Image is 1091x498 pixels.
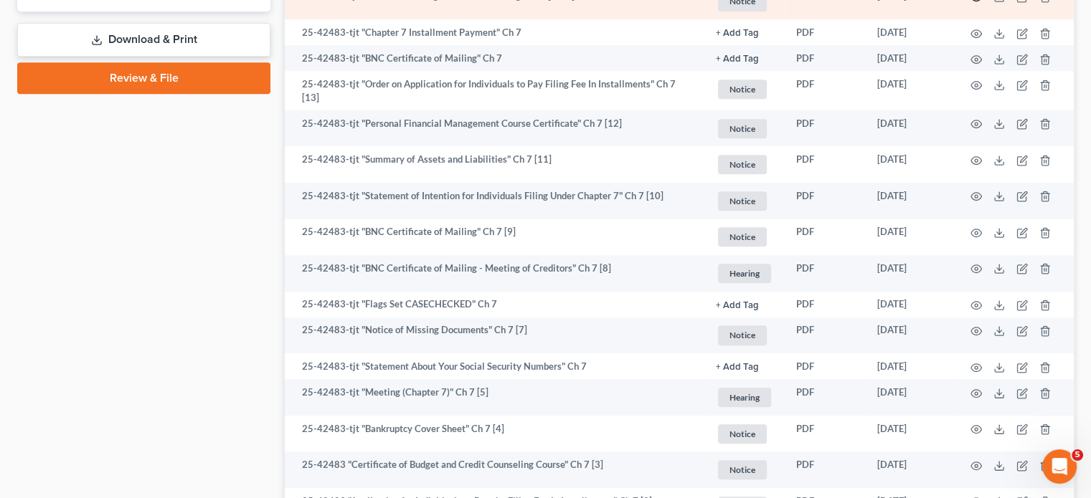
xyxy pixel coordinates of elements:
[785,19,866,45] td: PDF
[718,388,771,407] span: Hearing
[17,62,270,94] a: Review & File
[785,451,866,488] td: PDF
[866,416,953,452] td: [DATE]
[716,153,773,176] a: Notice
[785,379,866,416] td: PDF
[866,255,953,292] td: [DATE]
[716,52,773,65] a: + Add Tag
[785,219,866,256] td: PDF
[285,71,704,110] td: 25-42483-tjt "Order on Application for Individuals to Pay Filing Fee In Installments" Ch 7 [13]
[285,255,704,292] td: 25-42483-tjt "BNC Certificate of Mailing - Meeting of Creditors" Ch 7 [8]
[716,225,773,249] a: Notice
[866,219,953,256] td: [DATE]
[285,451,704,488] td: 25-42483 "Certificate of Budget and Credit Counseling Course" Ch 7 [3]
[718,460,767,479] span: Notice
[285,379,704,416] td: 25-42483-tjt "Meeting (Chapter 7)" Ch 7 [5]
[285,110,704,147] td: 25-42483-tjt "Personal Financial Management Course Certificate" Ch 7 [12]
[716,189,773,213] a: Notice
[785,110,866,147] td: PDF
[285,45,704,71] td: 25-42483-tjt "BNC Certificate of Mailing" Ch 7
[785,71,866,110] td: PDF
[716,386,773,409] a: Hearing
[866,19,953,45] td: [DATE]
[716,360,773,373] a: + Add Tag
[716,422,773,446] a: Notice
[716,54,759,64] button: + Add Tag
[285,219,704,256] td: 25-42483-tjt "BNC Certificate of Mailing" Ch 7 [9]
[716,29,759,38] button: + Add Tag
[718,227,767,246] span: Notice
[716,117,773,140] a: Notice
[866,292,953,317] td: [DATE]
[785,317,866,354] td: PDF
[866,146,953,183] td: [DATE]
[1072,449,1083,461] span: 5
[716,363,759,372] button: + Add Tag
[285,146,704,183] td: 25-42483-tjt "Summary of Assets and Liabilities" Ch 7 [11]
[718,119,767,138] span: Notice
[785,255,866,292] td: PDF
[785,183,866,219] td: PDF
[716,301,759,310] button: + Add Tag
[718,191,767,211] span: Notice
[866,451,953,488] td: [DATE]
[866,317,953,354] td: [DATE]
[866,183,953,219] td: [DATE]
[716,297,773,311] a: + Add Tag
[716,26,773,39] a: + Add Tag
[285,416,704,452] td: 25-42483-tjt "Bankruptcy Cover Sheet" Ch 7 [4]
[866,379,953,416] td: [DATE]
[285,292,704,317] td: 25-42483-tjt "Flags Set CASECHECKED" Ch 7
[1042,449,1077,484] iframe: Intercom live chat
[718,325,767,345] span: Notice
[785,292,866,317] td: PDF
[285,317,704,354] td: 25-42483-tjt "Notice of Missing Documents" Ch 7 [7]
[785,45,866,71] td: PDF
[716,77,773,101] a: Notice
[718,155,767,174] span: Notice
[718,264,771,283] span: Hearing
[285,353,704,379] td: 25-42483-tjt "Statement About Your Social Security Numbers" Ch 7
[285,183,704,219] td: 25-42483-tjt "Statement of Intention for Individuals Filing Under Chapter 7" Ch 7 [10]
[866,45,953,71] td: [DATE]
[17,23,270,57] a: Download & Print
[785,353,866,379] td: PDF
[785,146,866,183] td: PDF
[716,458,773,482] a: Notice
[285,19,704,45] td: 25-42483-tjt "Chapter 7 Installment Payment" Ch 7
[866,110,953,147] td: [DATE]
[785,416,866,452] td: PDF
[716,323,773,347] a: Notice
[716,262,773,285] a: Hearing
[866,71,953,110] td: [DATE]
[718,80,767,99] span: Notice
[866,353,953,379] td: [DATE]
[718,424,767,444] span: Notice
